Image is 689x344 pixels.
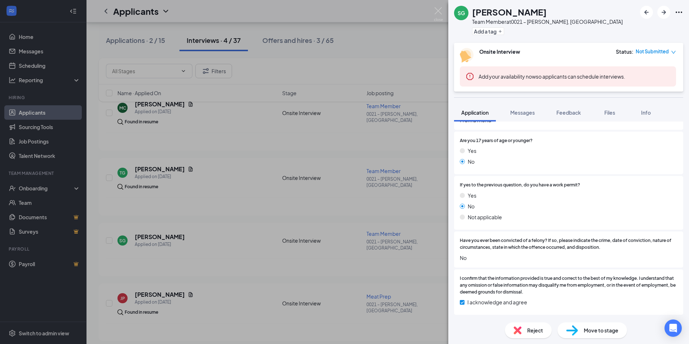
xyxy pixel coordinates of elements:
[479,73,536,80] button: Add your availability now
[671,50,676,55] span: down
[641,109,651,116] span: Info
[659,8,668,17] svg: ArrowRight
[498,29,502,34] svg: Plus
[472,27,504,35] button: PlusAdd a tag
[458,9,465,17] div: SG
[636,48,669,55] span: Not Submitted
[616,48,634,55] div: Status :
[479,48,520,55] b: Onsite Interview
[556,109,581,116] span: Feedback
[527,326,543,334] span: Reject
[468,191,476,199] span: Yes
[640,6,653,19] button: ArrowLeftNew
[584,326,618,334] span: Move to stage
[468,202,475,210] span: No
[460,254,677,262] span: No
[468,158,475,166] span: No
[604,109,615,116] span: Files
[460,275,677,296] span: I confirm that the information provided is true and correct to the best of my knowledge. I unders...
[460,137,533,144] span: Are you 17 years of age or younger?
[466,72,474,81] svg: Error
[467,298,527,306] span: I acknowledge and agree
[468,147,476,155] span: Yes
[479,73,625,80] span: so applicants can schedule interviews.
[510,109,535,116] span: Messages
[472,6,547,18] h1: [PERSON_NAME]
[664,319,682,337] div: Open Intercom Messenger
[460,182,580,189] span: If yes to the previous question, do you have a work permit?
[468,213,502,221] span: Not applicable
[675,8,683,17] svg: Ellipses
[461,109,489,116] span: Application
[460,237,677,251] span: Have you ever been convicted of a felony? If so, please indicate the crime, date of conviction, n...
[472,18,623,25] div: Team Member at 0021 – [PERSON_NAME], [GEOGRAPHIC_DATA]
[657,6,670,19] button: ArrowRight
[642,8,651,17] svg: ArrowLeftNew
